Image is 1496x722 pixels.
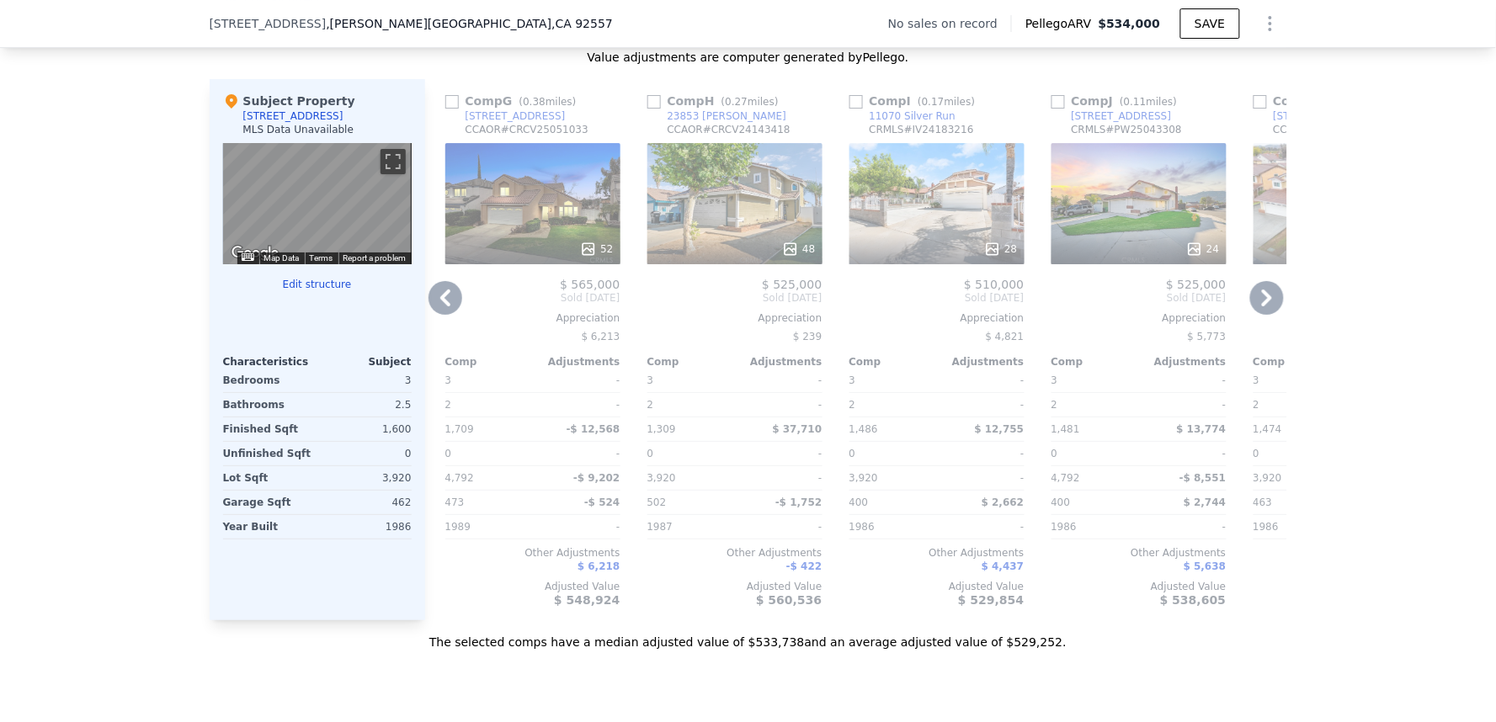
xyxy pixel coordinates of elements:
[782,241,815,257] div: 48
[738,393,823,417] div: -
[849,515,934,539] div: 1986
[445,311,620,325] div: Appreciation
[317,355,412,369] div: Subject
[1099,17,1161,30] span: $534,000
[513,96,583,108] span: ( miles)
[738,442,823,465] div: -
[210,15,327,32] span: [STREET_ADDRESS]
[984,241,1017,257] div: 28
[1051,546,1227,560] div: Other Adjustments
[223,491,314,514] div: Garage Sqft
[243,123,354,136] div: MLS Data Unavailable
[1051,311,1227,325] div: Appreciation
[223,442,314,465] div: Unfinished Sqft
[735,355,823,369] div: Adjustments
[264,252,300,264] button: Map Data
[1184,560,1226,572] span: $ 5,638
[321,442,412,465] div: 0
[445,496,465,508] span: 473
[445,374,452,386] span: 3
[1254,546,1429,560] div: Other Adjustments
[922,96,945,108] span: 0.17
[1254,393,1338,417] div: 2
[321,417,412,441] div: 1,600
[1051,448,1058,459] span: 0
[580,241,613,257] div: 52
[536,369,620,392] div: -
[523,96,546,108] span: 0.38
[1051,472,1080,484] span: 4,792
[647,496,667,508] span: 502
[223,369,314,392] div: Bedrooms
[647,109,787,123] a: 23853 [PERSON_NAME]
[1180,8,1239,39] button: SAVE
[756,593,822,607] span: $ 560,536
[1051,291,1227,305] span: Sold [DATE]
[1051,93,1185,109] div: Comp J
[1186,241,1219,257] div: 24
[223,143,412,264] div: Map
[870,109,956,123] div: 11070 Silver Run
[1254,93,1391,109] div: Comp K
[210,620,1287,650] div: The selected comps have a median adjusted value of $533,738 and an average adjusted value of $529...
[1166,278,1226,291] span: $ 525,000
[773,423,823,435] span: $ 37,710
[738,466,823,490] div: -
[1274,109,1449,123] div: [STREET_ADDRESS][PERSON_NAME]
[223,143,412,264] div: Street View
[940,515,1025,539] div: -
[1254,423,1282,435] span: 1,474
[1051,515,1136,539] div: 1986
[937,355,1025,369] div: Adjustments
[381,149,406,174] button: Toggle fullscreen view
[578,560,620,572] span: $ 6,218
[536,515,620,539] div: -
[647,448,654,459] span: 0
[911,96,982,108] span: ( miles)
[1254,374,1260,386] span: 3
[647,291,823,305] span: Sold [DATE]
[888,15,1011,32] div: No sales on record
[445,448,452,459] span: 0
[227,242,283,264] img: Google
[445,393,530,417] div: 2
[1254,109,1449,123] a: [STREET_ADDRESS][PERSON_NAME]
[849,496,869,508] span: 400
[1142,442,1227,465] div: -
[1051,496,1071,508] span: 400
[647,515,732,539] div: 1987
[647,580,823,593] div: Adjusted Value
[1188,331,1227,342] span: $ 5,773
[321,515,412,539] div: 1986
[1184,496,1226,508] span: $ 2,744
[223,515,314,539] div: Year Built
[1025,15,1099,32] span: Pellego ARV
[445,515,530,539] div: 1989
[321,491,412,514] div: 462
[321,369,412,392] div: 3
[1254,515,1338,539] div: 1986
[223,278,412,291] button: Edit structure
[849,291,1025,305] span: Sold [DATE]
[223,93,355,109] div: Subject Property
[223,417,314,441] div: Finished Sqft
[554,593,620,607] span: $ 548,924
[573,472,620,484] span: -$ 9,202
[1254,580,1429,593] div: Adjusted Value
[321,466,412,490] div: 3,920
[223,355,317,369] div: Characteristics
[1179,472,1226,484] span: -$ 8,551
[762,278,822,291] span: $ 525,000
[551,17,613,30] span: , CA 92557
[668,123,791,136] div: CCAOR # CRCV24143418
[1113,96,1184,108] span: ( miles)
[982,496,1024,508] span: $ 2,662
[560,278,620,291] span: $ 565,000
[940,442,1025,465] div: -
[223,393,314,417] div: Bathrooms
[223,466,314,490] div: Lot Sqft
[1051,423,1080,435] span: 1,481
[445,355,533,369] div: Comp
[849,580,1025,593] div: Adjusted Value
[940,369,1025,392] div: -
